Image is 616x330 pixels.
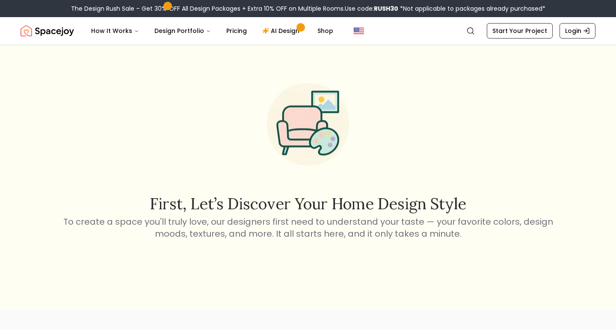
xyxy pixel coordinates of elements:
a: Login [560,23,595,39]
nav: Main [84,22,340,39]
a: Shop [311,22,340,39]
div: The Design Rush Sale – Get 30% OFF All Design Packages + Extra 10% OFF on Multiple Rooms. [71,4,545,13]
span: Use code: [345,4,398,13]
button: Design Portfolio [148,22,218,39]
b: RUSH30 [374,4,398,13]
p: To create a space you'll truly love, our designers first need to understand your taste — your fav... [62,216,554,240]
nav: Global [21,17,595,45]
h2: First, let’s discover your home design style [62,195,554,212]
span: *Not applicable to packages already purchased* [398,4,545,13]
img: Start Style Quiz Illustration [253,69,363,179]
a: Pricing [219,22,254,39]
a: Start Your Project [487,23,553,39]
img: United States [354,26,364,36]
img: Spacejoy Logo [21,22,74,39]
a: Spacejoy [21,22,74,39]
button: How It Works [84,22,146,39]
a: AI Design [255,22,309,39]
